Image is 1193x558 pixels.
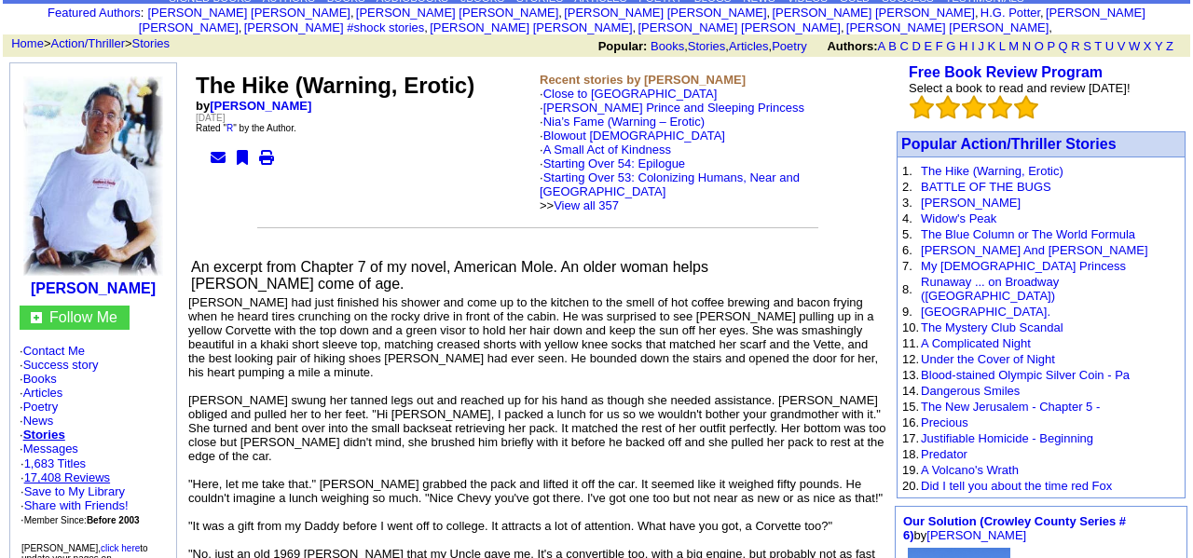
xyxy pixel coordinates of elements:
[48,6,141,20] a: Featured Authors
[902,431,919,445] font: 17.
[562,8,564,19] font: i
[902,164,912,178] font: 1.
[11,36,44,50] a: Home
[962,95,986,119] img: bigemptystars.png
[901,136,1117,152] a: Popular Action/Thriller Stories
[636,23,638,34] font: i
[23,372,57,386] a: Books
[1129,39,1140,53] a: W
[196,99,311,113] b: by
[902,352,919,366] font: 12.
[1047,39,1054,53] a: P
[543,87,718,101] a: Close to [GEOGRAPHIC_DATA]
[902,259,912,273] font: 7.
[244,20,425,34] a: [PERSON_NAME] #shock stories
[921,275,1059,303] a: Runaway ... on Broadway ([GEOGRAPHIC_DATA])
[772,6,974,20] a: [PERSON_NAME] [PERSON_NAME]
[20,344,167,527] font: · · · · · · ·
[23,428,65,442] a: Stories
[543,101,804,115] a: [PERSON_NAME] Prince and Sleeping Princess
[921,243,1147,257] a: [PERSON_NAME] And [PERSON_NAME]
[21,484,129,526] font: · · ·
[241,23,243,34] font: i
[543,157,685,170] a: Starting Over 54: Epilogue
[909,64,1103,80] a: Free Book Review Program
[846,20,1049,34] a: [PERSON_NAME] [PERSON_NAME]
[139,6,1145,34] font: , , , , , , , , , ,
[540,115,800,212] font: ·
[1155,39,1162,53] a: Y
[1083,39,1091,53] a: S
[132,36,170,50] a: Stories
[988,95,1012,119] img: bigemptystars.png
[999,39,1006,53] a: L
[196,123,296,133] font: Rated " " by the Author.
[959,39,967,53] a: H
[878,39,885,53] a: A
[924,39,932,53] a: E
[543,143,671,157] a: A Small Act of Kindness
[1058,39,1067,53] a: Q
[988,39,996,53] a: K
[191,259,708,292] font: An excerpt from Chapter 7 of my novel, American Mole. An older woman helps [PERSON_NAME] come of ...
[1071,39,1079,53] a: R
[921,196,1021,210] a: [PERSON_NAME]
[909,81,1131,95] font: Select a book to read and review [DATE]!
[888,39,897,53] a: B
[921,400,1100,414] a: The New Jerusalem - Chapter 5 -
[23,414,54,428] a: News
[24,484,125,498] a: Save to My Library
[903,514,1126,542] a: Our Solution (Crowley County Series # 6)
[543,129,725,143] a: Blowout [DEMOGRAPHIC_DATA]
[554,198,619,212] a: View all 357
[902,479,919,493] font: 20.
[926,528,1026,542] a: [PERSON_NAME]
[24,456,87,470] a: 1,683 Titles
[51,36,125,50] a: Action/Thriller
[354,8,356,19] font: i
[921,164,1063,178] a: The Hike (Warning, Erotic)
[564,6,766,20] a: [PERSON_NAME] [PERSON_NAME]
[1044,8,1046,19] font: i
[196,73,474,98] font: The Hike (Warning, Erotic)
[540,170,800,198] a: Starting Over 53: Colonizing Humans, Near and [GEOGRAPHIC_DATA]
[23,344,85,358] a: Contact Me
[598,39,1190,53] font: , , ,
[902,336,919,350] font: 11.
[210,99,311,113] a: [PERSON_NAME]
[902,415,919,429] font: 16.
[24,498,129,512] a: Share with Friends!
[921,447,967,461] a: Predator
[48,6,144,20] font: :
[729,39,769,53] a: Articles
[1035,39,1044,53] a: O
[24,515,140,525] font: Member Since:
[196,113,225,123] font: [DATE]
[902,227,912,241] font: 5.
[902,211,912,225] font: 4.
[23,386,63,400] a: Articles
[31,280,156,296] a: [PERSON_NAME]
[540,129,800,212] font: ·
[543,115,705,129] a: Nia’s Fame (Warning – Erotic)
[49,309,117,325] a: Follow Me
[921,431,1093,445] a: Justifiable Homicide - Beginning
[921,368,1130,382] a: Blood-stained Olympic Silver Coin - Pa
[902,447,919,461] font: 18.
[902,196,912,210] font: 3.
[1144,39,1152,53] a: X
[23,76,163,276] img: 3918.JPG
[540,87,804,212] font: ·
[903,514,1126,542] font: by
[23,400,59,414] a: Poetry
[540,101,804,212] font: ·
[540,157,800,212] font: ·
[912,39,920,53] a: D
[827,39,877,53] b: Authors:
[21,456,140,526] font: · ·
[356,6,558,20] a: [PERSON_NAME] [PERSON_NAME]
